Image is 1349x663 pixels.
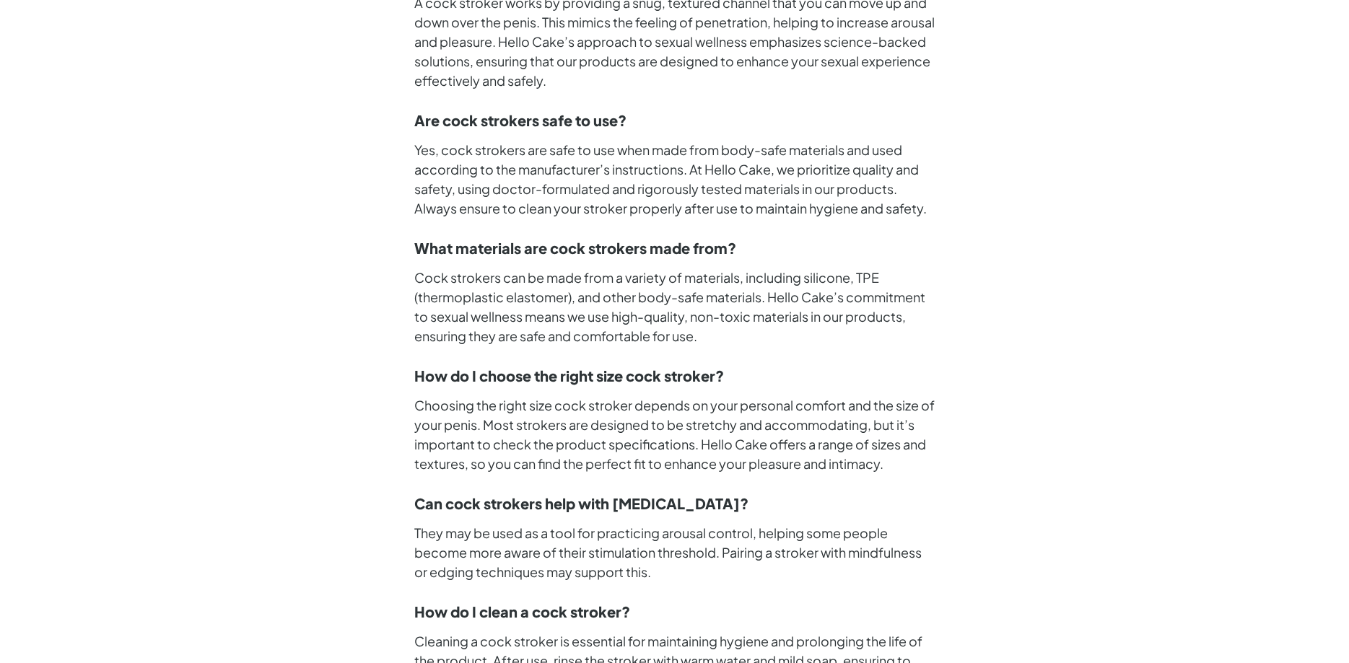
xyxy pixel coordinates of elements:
p: Yes, cock strokers are safe to use when made from body-safe materials and used according to the m... [414,140,935,218]
strong: What materials are cock strokers made from? [414,239,736,257]
strong: Are cock strokers safe to use? [414,111,627,129]
strong: How do I clean a cock stroker? [414,602,630,620]
p: Choosing the right size cock stroker depends on your personal comfort and the size of your penis.... [414,395,935,473]
strong: How do I choose the right size cock stroker? [414,366,724,385]
strong: Can cock strokers help with [MEDICAL_DATA]? [414,494,748,512]
p: Cock strokers can be made from a variety of materials, including silicone, TPE (thermoplastic ela... [414,268,935,346]
p: They may be used as a tool for practicing arousal control, helping some people become more aware ... [414,523,935,581]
